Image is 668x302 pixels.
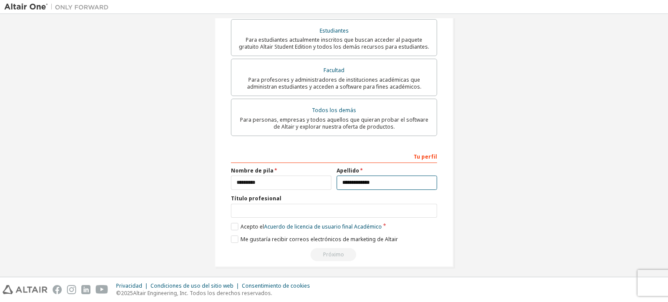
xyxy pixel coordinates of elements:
[81,285,90,294] img: linkedin.svg
[3,285,47,294] img: altair_logo.svg
[150,282,234,289] font: Condiciones de uso del sitio web
[67,285,76,294] img: instagram.svg
[231,248,437,261] div: Read and acccept EULA to continue
[4,3,113,11] img: Altair Uno
[239,36,429,50] font: Para estudiantes actualmente inscritos que buscan acceder al paquete gratuito Altair Student Edit...
[242,282,310,289] font: Consentimiento de cookies
[324,66,344,74] font: Facultad
[264,223,353,230] font: Acuerdo de licencia de usuario final
[320,27,349,34] font: Estudiantes
[240,223,264,230] font: Acepto el
[247,76,421,90] font: Para profesores y administradores de instituciones académicas que administran estudiantes y acced...
[133,289,272,297] font: Altair Engineering, Inc. Todos los derechos reservados.
[53,285,62,294] img: facebook.svg
[354,223,382,230] font: Académico
[121,289,133,297] font: 2025
[240,116,428,130] font: Para personas, empresas y todos aquellos que quieran probar el software de Altair y explorar nues...
[231,195,281,202] font: Título profesional
[116,282,142,289] font: Privacidad
[116,289,121,297] font: ©
[231,167,274,174] font: Nombre de pila
[337,167,359,174] font: Apellido
[96,285,108,294] img: youtube.svg
[414,153,437,160] font: Tu perfil
[312,106,356,114] font: Todos los demás
[240,236,398,243] font: Me gustaría recibir correos electrónicos de marketing de Altair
